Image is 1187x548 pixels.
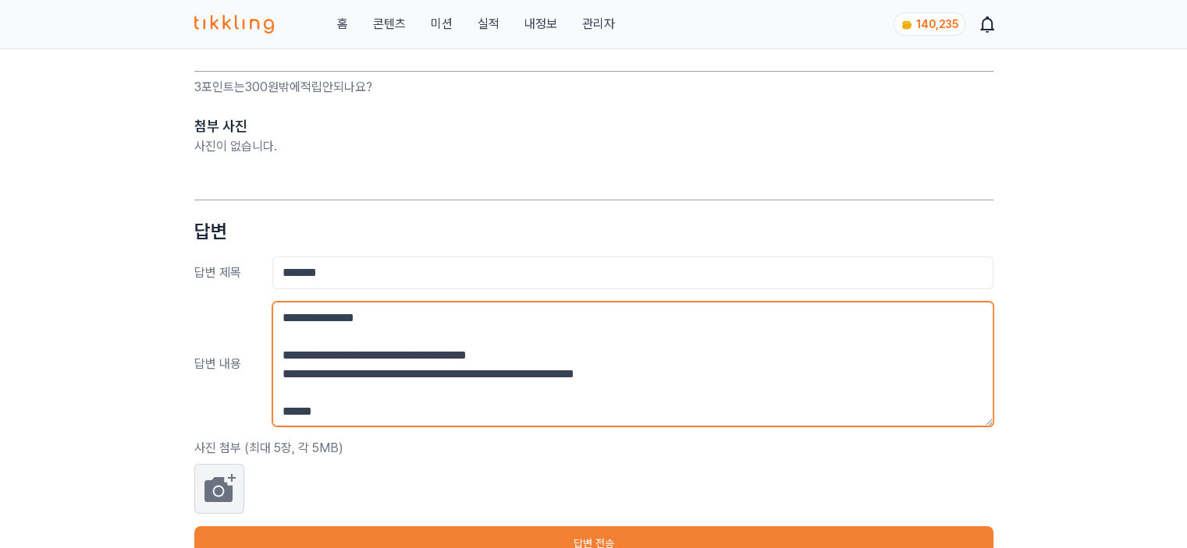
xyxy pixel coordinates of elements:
span: 140,235 [916,18,958,30]
a: 실적 [477,15,499,34]
h2: 답변 [194,219,993,244]
img: coin [901,19,913,31]
a: 관리자 [581,15,614,34]
button: 미션 [430,15,452,34]
p: 답변 제목 [194,263,272,282]
img: 티끌링 [194,15,275,34]
a: 콘텐츠 [372,15,405,34]
p: 사진 첨부 (최대 5장, 각 5MB) [194,439,993,458]
a: 내정보 [524,15,556,34]
a: 홈 [336,15,347,34]
p: 사진이 없습니다. [194,137,993,156]
h2: 첨부 사진 [194,115,993,137]
a: coin 140,235 [894,12,962,36]
p: 3포인트는300원밖에적립안되나요? [194,78,993,97]
p: 답변 내용 [194,355,272,373]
